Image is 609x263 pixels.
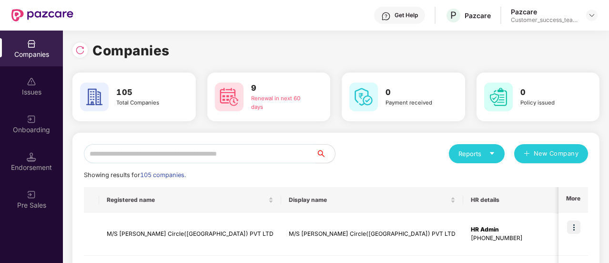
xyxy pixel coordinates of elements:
[251,95,311,112] div: Renewal in next 60 days
[588,11,596,19] img: svg+xml;base64,PHN2ZyBpZD0iRHJvcGRvd24tMzJ4MzIiIHhtbG5zPSJodHRwOi8vd3d3LnczLm9yZy8yMDAwL3N2ZyIgd2...
[395,11,418,19] div: Get Help
[116,99,176,107] div: Total Companies
[489,150,495,157] span: caret-down
[511,7,578,16] div: Pazcare
[315,150,335,158] span: search
[386,99,445,107] div: Payment received
[520,99,580,107] div: Policy issued
[524,150,530,158] span: plus
[471,234,568,243] div: [PHONE_NUMBER]
[514,144,588,163] button: plusNew Company
[465,11,491,20] div: Pazcare
[27,39,36,49] img: svg+xml;base64,PHN2ZyBpZD0iQ29tcGFuaWVzIiB4bWxucz0iaHR0cDovL3d3dy53My5vcmcvMjAwMC9zdmciIHdpZHRoPS...
[11,9,73,21] img: New Pazcare Logo
[450,10,457,21] span: P
[511,16,578,24] div: Customer_success_team_lead
[27,115,36,124] img: svg+xml;base64,PHN2ZyB3aWR0aD0iMjAiIGhlaWdodD0iMjAiIHZpZXdCb3g9IjAgMCAyMCAyMCIgZmlsbD0ibm9uZSIgeG...
[289,196,448,204] span: Display name
[251,82,311,95] h3: 9
[116,86,176,99] h3: 105
[140,171,186,179] span: 105 companies.
[75,45,85,55] img: svg+xml;base64,PHN2ZyBpZD0iUmVsb2FkLTMyeDMyIiB4bWxucz0iaHR0cDovL3d3dy53My5vcmcvMjAwMC9zdmciIHdpZH...
[349,83,378,111] img: svg+xml;base64,PHN2ZyB4bWxucz0iaHR0cDovL3d3dy53My5vcmcvMjAwMC9zdmciIHdpZHRoPSI2MCIgaGVpZ2h0PSI2MC...
[381,11,391,21] img: svg+xml;base64,PHN2ZyBpZD0iSGVscC0zMngzMiIgeG1sbnM9Imh0dHA6Ly93d3cudzMub3JnLzIwMDAvc3ZnIiB3aWR0aD...
[567,221,580,234] img: icon
[27,152,36,162] img: svg+xml;base64,PHN2ZyB3aWR0aD0iMTQuNSIgaGVpZ2h0PSIxNC41IiB2aWV3Qm94PSIwIDAgMTYgMTYiIGZpbGw9Im5vbm...
[484,83,513,111] img: svg+xml;base64,PHN2ZyB4bWxucz0iaHR0cDovL3d3dy53My5vcmcvMjAwMC9zdmciIHdpZHRoPSI2MCIgaGVpZ2h0PSI2MC...
[458,149,495,158] div: Reports
[386,86,445,99] h3: 0
[107,196,266,204] span: Registered name
[80,83,109,111] img: svg+xml;base64,PHN2ZyB4bWxucz0iaHR0cDovL3d3dy53My5vcmcvMjAwMC9zdmciIHdpZHRoPSI2MCIgaGVpZ2h0PSI2MC...
[27,190,36,200] img: svg+xml;base64,PHN2ZyB3aWR0aD0iMjAiIGhlaWdodD0iMjAiIHZpZXdCb3g9IjAgMCAyMCAyMCIgZmlsbD0ibm9uZSIgeG...
[92,40,170,61] h1: Companies
[281,213,463,256] td: M/S [PERSON_NAME] Circle([GEOGRAPHIC_DATA]) PVT LTD
[99,187,281,213] th: Registered name
[471,225,568,234] div: HR Admin
[534,149,579,158] span: New Company
[27,77,36,86] img: svg+xml;base64,PHN2ZyBpZD0iSXNzdWVzX2Rpc2FibGVkIiB4bWxucz0iaHR0cDovL3d3dy53My5vcmcvMjAwMC9zdmciIH...
[463,187,576,213] th: HR details
[281,187,463,213] th: Display name
[558,187,588,213] th: More
[520,86,580,99] h3: 0
[84,171,186,179] span: Showing results for
[315,144,335,163] button: search
[99,213,281,256] td: M/S [PERSON_NAME] Circle([GEOGRAPHIC_DATA]) PVT LTD
[215,83,244,111] img: svg+xml;base64,PHN2ZyB4bWxucz0iaHR0cDovL3d3dy53My5vcmcvMjAwMC9zdmciIHdpZHRoPSI2MCIgaGVpZ2h0PSI2MC...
